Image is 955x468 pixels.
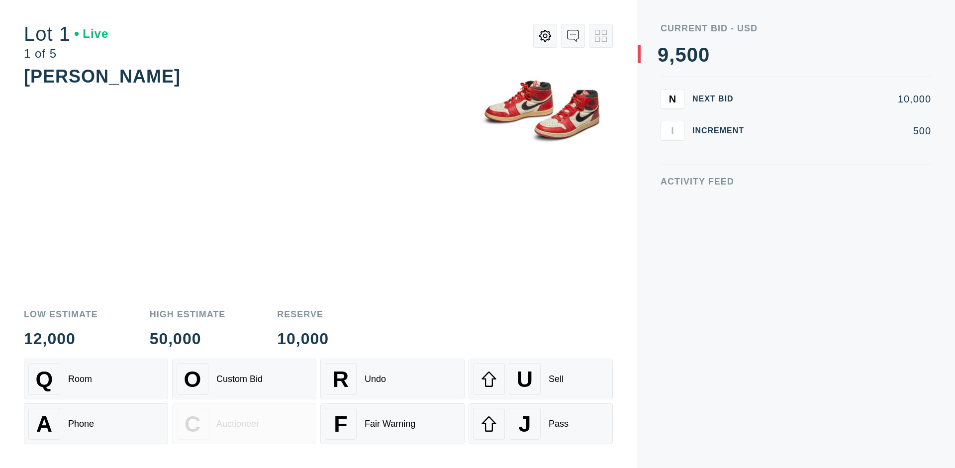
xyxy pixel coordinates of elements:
[661,24,931,33] div: Current Bid - USD
[333,367,349,392] span: R
[24,24,108,44] div: Lot 1
[216,374,263,384] div: Custom Bid
[669,45,675,244] div: ,
[24,359,168,399] button: QRoom
[172,359,316,399] button: OCustom Bid
[549,419,569,429] div: Pass
[24,310,98,319] div: Low Estimate
[760,94,931,104] div: 10,000
[549,374,564,384] div: Sell
[687,45,698,65] div: 0
[184,367,201,392] span: O
[185,411,200,437] span: C
[469,359,613,399] button: USell
[150,331,226,347] div: 50,000
[24,66,181,87] div: [PERSON_NAME]
[172,403,316,444] button: CAuctioneer
[658,45,669,65] div: 9
[661,121,684,141] button: I
[671,125,674,136] span: I
[68,419,94,429] div: Phone
[365,374,386,384] div: Undo
[216,419,259,429] div: Auctioneer
[669,93,676,104] span: N
[692,127,752,135] div: Increment
[75,28,108,40] div: Live
[320,403,465,444] button: FFair Warning
[36,411,52,437] span: A
[661,89,684,109] button: N
[24,48,108,60] div: 1 of 5
[24,403,168,444] button: APhone
[24,331,98,347] div: 12,000
[692,95,752,103] div: Next Bid
[320,359,465,399] button: RUndo
[334,411,347,437] span: F
[698,45,710,65] div: 0
[469,403,613,444] button: JPass
[365,419,415,429] div: Fair Warning
[760,126,931,136] div: 500
[277,310,329,319] div: Reserve
[150,310,226,319] div: High Estimate
[68,374,92,384] div: Room
[518,411,531,437] span: J
[36,367,53,392] span: Q
[517,367,533,392] span: U
[661,177,931,186] div: Activity Feed
[675,45,686,65] div: 5
[277,331,329,347] div: 10,000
